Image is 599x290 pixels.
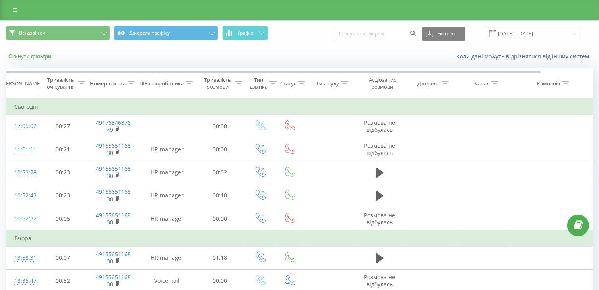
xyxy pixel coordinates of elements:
button: Графік [222,26,268,40]
a: 4915565116830 [96,273,131,288]
td: 00:23 [38,184,88,207]
div: Тривалість розмови [202,77,233,90]
div: Джерело [417,80,440,87]
div: 10:52:43 [14,188,30,203]
button: Джерела трафіку [114,26,218,40]
span: Розмова не відбулась [364,142,395,157]
a: Коли дані можуть відрізнятися вiд інших систем [456,52,593,60]
a: 4915565116830 [96,165,131,180]
div: Тривалість очікування [45,77,76,90]
td: HR manager [140,246,195,269]
td: 01:18 [195,246,245,269]
span: Розмова не відбулась [364,211,395,226]
td: 00:10 [195,184,245,207]
td: 00:00 [195,138,245,161]
a: 4917634637649 [96,119,131,133]
div: Кампанія [537,80,560,87]
td: 00:00 [195,207,245,231]
td: 00:02 [195,161,245,184]
td: HR manager [140,207,195,231]
div: Ім'я пулу [317,80,339,87]
td: 00:21 [38,138,88,161]
button: Експорт [422,27,465,41]
button: Скинути фільтри [6,53,55,60]
div: 10:53:28 [14,165,30,180]
td: 00:00 [195,115,245,138]
a: 4915565116830 [96,250,131,265]
a: 4915565116830 [96,188,131,203]
button: Всі дзвінки [6,26,110,40]
td: 00:07 [38,246,88,269]
span: Розмова не відбулась [364,273,395,288]
td: 00:27 [38,115,88,138]
span: Розмова не відбулась [364,119,395,133]
div: Канал [475,80,489,87]
td: 00:23 [38,161,88,184]
div: Номер клієнта [90,80,126,87]
td: HR manager [140,138,195,161]
input: Пошук за номером [334,27,418,41]
div: Тип дзвінка [250,77,268,90]
a: 4915565116830 [96,211,131,226]
div: 10:52:32 [14,211,30,226]
div: [PERSON_NAME] [1,80,41,87]
div: Статус [280,80,296,87]
a: 4915565116830 [96,142,131,157]
div: 17:05:02 [14,118,30,134]
div: 11:01:11 [14,142,30,157]
div: ПІБ співробітника [140,80,184,87]
td: HR manager [140,161,195,184]
td: 00:05 [38,207,88,231]
div: 13:58:31 [14,250,30,266]
div: 13:35:47 [14,273,30,289]
td: HR manager [140,184,195,207]
span: Графік [238,30,253,36]
span: Всі дзвінки [19,30,45,36]
div: Аудіозапис розмови [363,77,401,90]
